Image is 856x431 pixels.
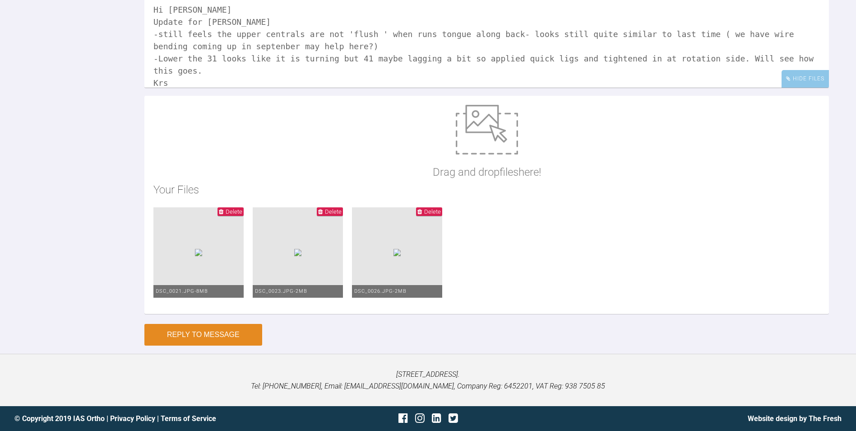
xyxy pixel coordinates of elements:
span: Delete [325,208,342,215]
p: Drag and drop files here! [433,164,541,181]
span: Delete [226,208,242,215]
button: Reply to Message [144,324,262,346]
img: 5d69a6d5-2687-45fa-868c-dff63baeebc0 [393,249,401,256]
img: 2ffb30c0-d88f-4fc4-8a84-cb266fead61c [294,249,301,256]
span: Delete [424,208,441,215]
span: DSC_0023.JPG - 2MB [255,288,307,294]
a: Website design by The Fresh [748,414,842,423]
img: 0841eb9c-2892-474c-bd47-4b4091db4b18 [195,249,202,256]
h2: Your Files [153,181,820,198]
p: [STREET_ADDRESS]. Tel: [PHONE_NUMBER], Email: [EMAIL_ADDRESS][DOMAIN_NAME], Company Reg: 6452201,... [14,369,842,392]
span: DSC_0026.JPG - 2MB [354,288,407,294]
div: © Copyright 2019 IAS Ortho | | [14,413,290,425]
div: Hide Files [782,70,829,88]
a: Privacy Policy [110,414,155,423]
span: DSC_0021.JPG - 8MB [156,288,208,294]
a: Terms of Service [161,414,216,423]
